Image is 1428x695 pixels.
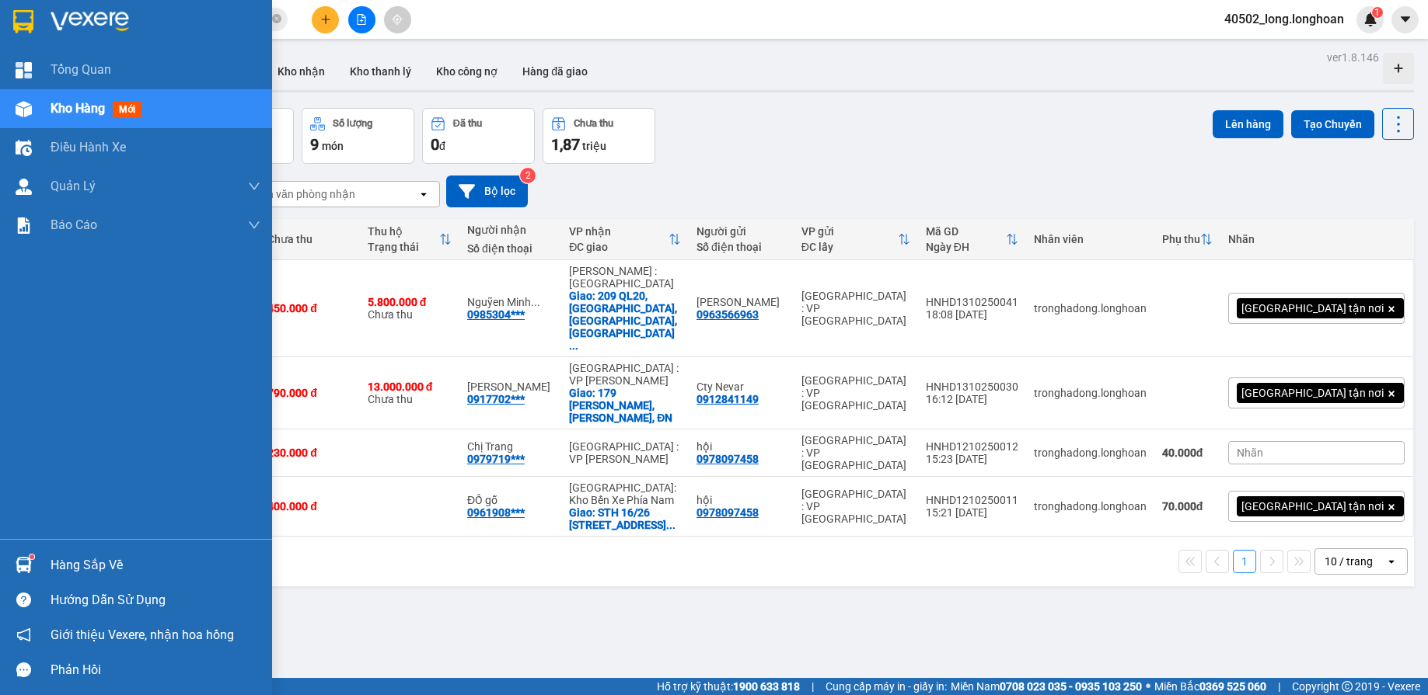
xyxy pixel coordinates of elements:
[1374,7,1380,18] span: 1
[446,175,528,207] button: Bộ lọc
[510,53,600,90] button: Hàng đã giao
[543,108,655,164] button: Chưa thu1,87 triệu
[467,242,553,255] div: Số điện thoại
[1162,500,1203,513] strong: 70.000 đ
[1034,387,1147,399] div: tronghadong.longhoan
[926,393,1018,405] div: 16:12 [DATE]
[356,14,367,25] span: file-add
[1162,233,1200,245] div: Phụ thu
[801,225,898,238] div: VP gửi
[1233,550,1256,573] button: 1
[467,296,553,308] div: Nguỹen Minh Phúc
[337,53,424,90] button: Kho thanh lý
[657,678,800,695] span: Hỗ trợ kỹ thuật:
[666,519,676,531] span: ...
[1241,499,1384,513] span: [GEOGRAPHIC_DATA] tận nơi
[453,118,482,129] div: Đã thu
[1241,301,1384,315] span: [GEOGRAPHIC_DATA] tận nơi
[1212,9,1356,29] span: 40502_long.longhoan
[348,6,375,33] button: file-add
[574,118,613,129] div: Chưa thu
[16,179,32,195] img: warehouse-icon
[267,387,351,399] div: 790.000 đ
[16,557,32,573] img: warehouse-icon
[265,53,337,90] button: Kho nhận
[368,381,452,405] div: Chưa thu
[51,101,105,116] span: Kho hàng
[1327,49,1379,66] div: ver 1.8.146
[520,168,536,183] sup: 2
[697,308,759,321] div: 0963566963
[16,140,32,156] img: warehouse-icon
[312,6,339,33] button: plus
[368,381,452,393] div: 13.000.000 đ
[368,241,439,253] div: Trạng thái
[697,296,786,308] div: Lan Anh
[16,627,31,642] span: notification
[248,219,260,231] span: down
[1385,555,1398,568] svg: open
[322,140,344,152] span: món
[812,678,814,695] span: |
[1034,233,1147,245] div: Nhân viên
[1146,683,1150,690] span: ⚪️
[30,554,34,559] sup: 1
[826,678,947,695] span: Cung cấp máy in - giấy in:
[561,219,689,260] th: Toggle SortBy
[368,225,439,238] div: Thu hộ
[801,290,910,327] div: [GEOGRAPHIC_DATA] : VP [GEOGRAPHIC_DATA]
[926,225,1006,238] div: Mã GD
[697,381,786,393] div: Cty Nevar
[51,137,126,157] span: Điều hành xe
[697,494,786,506] div: hội
[1162,447,1203,459] strong: 40.000 đ
[51,60,111,79] span: Tổng Quan
[248,180,260,193] span: down
[1383,53,1414,84] div: Tạo kho hàng mới
[1241,386,1384,400] span: [GEOGRAPHIC_DATA] tận nơi
[569,290,681,352] div: Giao: 209 QL20, Lộc Nga, Bảo Lộc, Lâm Đồng
[697,453,759,465] div: 0978097458
[697,506,759,519] div: 0978097458
[926,494,1018,506] div: HNHD1210250011
[113,101,141,118] span: mới
[267,500,351,513] div: 400.000 đ
[569,362,681,387] div: [GEOGRAPHIC_DATA] : VP [PERSON_NAME]
[1034,447,1147,459] div: tronghadong.longhoan
[794,219,918,260] th: Toggle SortBy
[1034,302,1147,314] div: tronghadong.longhoan
[51,589,260,612] div: Hướng dẫn sử dụng
[569,440,681,465] div: [GEOGRAPHIC_DATA] : VP [PERSON_NAME]
[569,225,669,238] div: VP nhận
[392,14,403,25] span: aim
[582,140,606,152] span: triệu
[569,339,578,352] span: ...
[1372,7,1383,18] sup: 1
[51,554,260,577] div: Hàng sắp về
[1325,554,1373,569] div: 10 / trang
[697,225,786,238] div: Người gửi
[1291,110,1374,138] button: Tạo Chuyến
[926,440,1018,453] div: HNHD1210250012
[467,440,553,453] div: Chị Trang
[926,241,1006,253] div: Ngày ĐH
[569,265,681,290] div: [PERSON_NAME] : [GEOGRAPHIC_DATA]
[531,296,540,308] span: ...
[467,224,553,236] div: Người nhận
[926,381,1018,393] div: HNHD1310250030
[368,296,452,321] div: Chưa thu
[248,186,355,202] div: Chọn văn phòng nhận
[467,494,553,506] div: ĐỒ gỗ
[333,118,372,129] div: Số lượng
[422,108,535,164] button: Đã thu0đ
[13,10,33,33] img: logo-vxr
[697,241,786,253] div: Số điện thoại
[801,434,910,471] div: [GEOGRAPHIC_DATA] : VP [GEOGRAPHIC_DATA]
[951,678,1142,695] span: Miền Nam
[926,453,1018,465] div: 15:23 [DATE]
[51,176,96,196] span: Quản Lý
[272,12,281,27] span: close-circle
[1278,678,1280,695] span: |
[439,140,445,152] span: đ
[302,108,414,164] button: Số lượng9món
